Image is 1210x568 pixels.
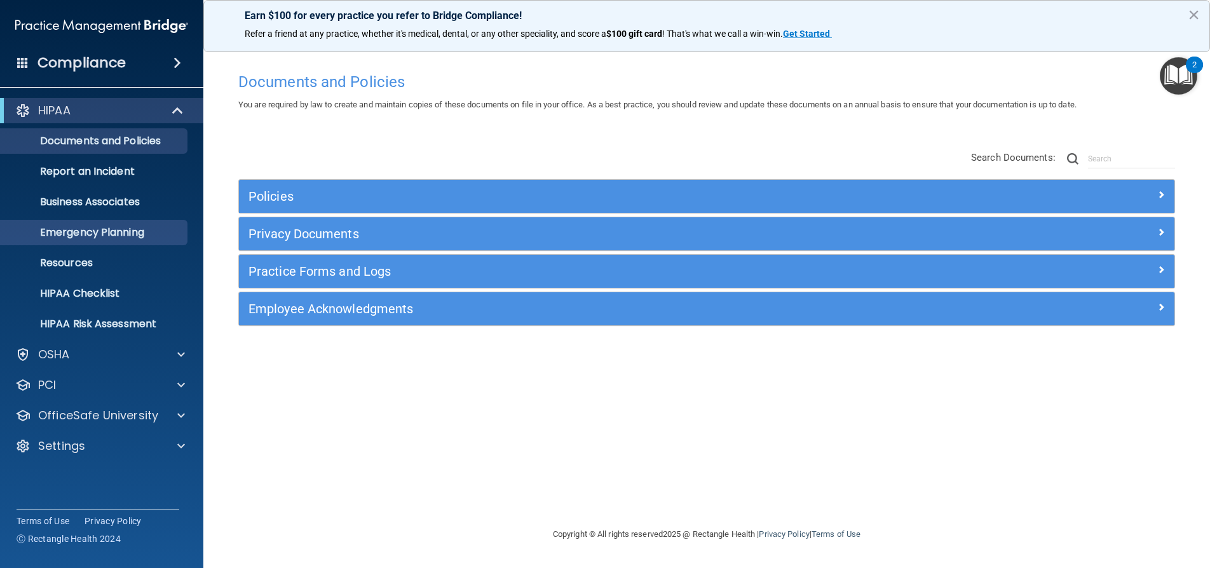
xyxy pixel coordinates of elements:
[1160,57,1197,95] button: Open Resource Center, 2 new notifications
[783,29,832,39] a: Get Started
[238,74,1175,90] h4: Documents and Policies
[248,302,931,316] h5: Employee Acknowledgments
[8,226,182,239] p: Emergency Planning
[15,103,184,118] a: HIPAA
[15,347,185,362] a: OSHA
[15,13,188,39] img: PMB logo
[17,532,121,545] span: Ⓒ Rectangle Health 2024
[8,257,182,269] p: Resources
[248,264,931,278] h5: Practice Forms and Logs
[248,224,1165,244] a: Privacy Documents
[662,29,783,39] span: ! That's what we call a win-win.
[37,54,126,72] h4: Compliance
[38,438,85,454] p: Settings
[85,515,142,527] a: Privacy Policy
[15,438,185,454] a: Settings
[1067,153,1078,165] img: ic-search.3b580494.png
[15,408,185,423] a: OfficeSafe University
[15,377,185,393] a: PCI
[17,515,69,527] a: Terms of Use
[971,152,1056,163] span: Search Documents:
[38,408,158,423] p: OfficeSafe University
[248,189,931,203] h5: Policies
[248,186,1165,206] a: Policies
[8,165,182,178] p: Report an Incident
[1188,4,1200,25] button: Close
[248,299,1165,319] a: Employee Acknowledgments
[248,227,931,241] h5: Privacy Documents
[245,10,1169,22] p: Earn $100 for every practice you refer to Bridge Compliance!
[8,135,182,147] p: Documents and Policies
[606,29,662,39] strong: $100 gift card
[8,287,182,300] p: HIPAA Checklist
[38,103,71,118] p: HIPAA
[8,318,182,330] p: HIPAA Risk Assessment
[8,196,182,208] p: Business Associates
[1088,149,1175,168] input: Search
[1192,65,1197,81] div: 2
[812,529,860,539] a: Terms of Use
[783,29,830,39] strong: Get Started
[38,347,70,362] p: OSHA
[38,377,56,393] p: PCI
[475,514,939,555] div: Copyright © All rights reserved 2025 @ Rectangle Health | |
[759,529,809,539] a: Privacy Policy
[245,29,606,39] span: Refer a friend at any practice, whether it's medical, dental, or any other speciality, and score a
[238,100,1077,109] span: You are required by law to create and maintain copies of these documents on file in your office. ...
[248,261,1165,281] a: Practice Forms and Logs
